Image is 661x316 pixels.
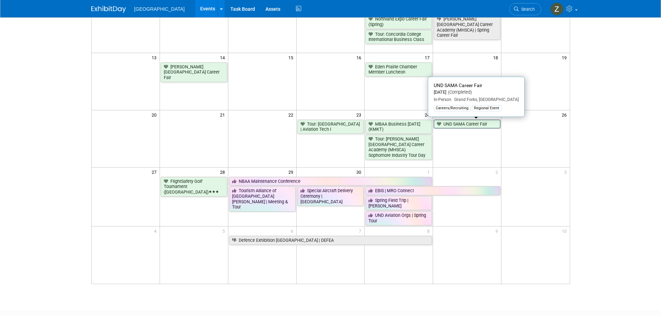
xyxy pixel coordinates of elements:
a: UND Aviation Orgs | Spring Tour [365,211,432,225]
span: Grand Forks, [GEOGRAPHIC_DATA] [451,97,519,102]
span: 23 [356,110,364,119]
span: 6 [290,227,296,235]
span: 1 [426,168,433,176]
a: Special Aircraft Delivery Ceremony | [GEOGRAPHIC_DATA] [297,186,364,206]
a: Tourism Alliance of [GEOGRAPHIC_DATA][PERSON_NAME] | Meeting & Tour [229,186,296,212]
span: 18 [492,53,501,62]
span: 27 [151,168,160,176]
a: Tour: [GEOGRAPHIC_DATA] | Aviation Tech I [297,120,364,134]
a: FlightSafety Golf Tournament ([GEOGRAPHIC_DATA]) [161,177,227,197]
div: Regional Event [472,105,501,111]
a: MBAA Business [DATE] (KMKT) [365,120,432,134]
a: Search [509,3,541,15]
a: Spring Field Trip | [PERSON_NAME] [365,196,432,210]
span: (Completed) [446,89,472,95]
a: Tour: [PERSON_NAME][GEOGRAPHIC_DATA] Career Academy (MHSCA) Sophomore Industry Tour Day [365,135,432,160]
a: Defence Exhibition [GEOGRAPHIC_DATA] | DEFEA [229,236,432,245]
span: Search [519,7,535,12]
a: EBIS | MRO Connect [365,186,500,195]
div: Careers/Recruiting [434,105,471,111]
span: 29 [288,168,296,176]
a: UND SAMA Career Fair [434,120,500,129]
a: Northland Expo Career Fair (Spring) [365,15,432,29]
span: 3 [563,168,570,176]
a: Tour: Concordia College International Business Class [365,30,432,44]
a: Eden Prairie Chamber Member Luncheon [365,62,432,77]
span: 8 [426,227,433,235]
span: 5 [222,227,228,235]
span: 7 [358,227,364,235]
span: 9 [495,227,501,235]
span: 13 [151,53,160,62]
span: 16 [356,53,364,62]
span: UND SAMA Career Fair [434,83,482,88]
a: [PERSON_NAME][GEOGRAPHIC_DATA] Career Academy (MHSCA) | Spring Career Fair [434,15,500,40]
a: NBAA Maintenance Conference [229,177,432,186]
span: 26 [561,110,570,119]
span: 17 [424,53,433,62]
div: [DATE] [434,89,519,95]
span: 2 [495,168,501,176]
img: Zoe Graham [550,2,563,16]
span: 10 [561,227,570,235]
span: 19 [561,53,570,62]
span: 4 [153,227,160,235]
img: ExhibitDay [91,6,126,13]
span: In-Person [434,97,451,102]
span: 24 [424,110,433,119]
span: 14 [219,53,228,62]
span: 20 [151,110,160,119]
span: 28 [219,168,228,176]
span: 30 [356,168,364,176]
span: 21 [219,110,228,119]
a: [PERSON_NAME][GEOGRAPHIC_DATA] Career Fair [161,62,227,82]
span: 15 [288,53,296,62]
span: 22 [288,110,296,119]
span: [GEOGRAPHIC_DATA] [134,6,185,12]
